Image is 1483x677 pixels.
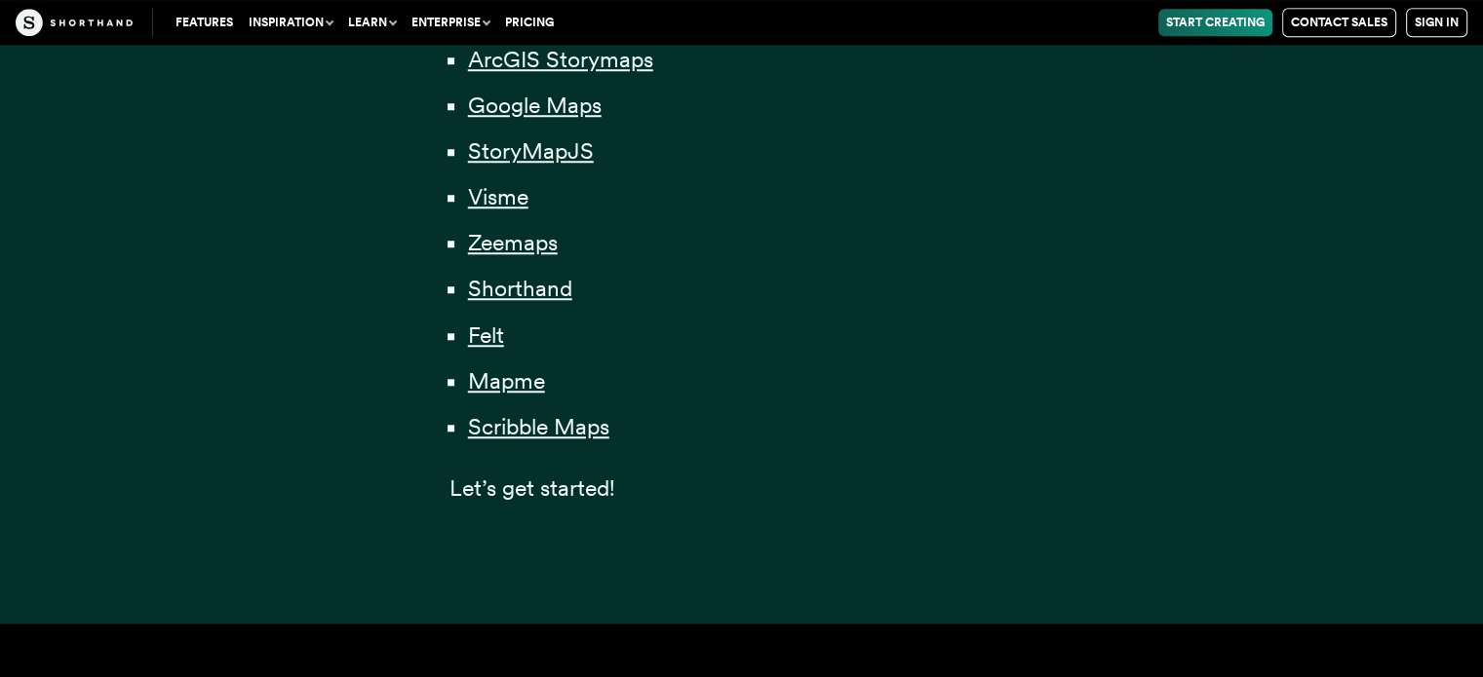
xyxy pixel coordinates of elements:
[1282,8,1396,37] a: Contact Sales
[468,137,594,165] a: StoryMapJS
[168,9,241,36] a: Features
[1406,8,1467,37] a: Sign in
[468,229,558,256] a: Zeemaps
[468,183,528,210] a: Visme
[468,321,504,349] a: Felt
[16,9,133,36] img: The Craft
[468,367,545,395] a: Mapme
[1158,9,1272,36] a: Start Creating
[468,46,653,73] a: ArcGIS Storymaps
[468,92,602,119] a: Google Maps
[241,9,340,36] button: Inspiration
[497,9,562,36] a: Pricing
[449,474,615,502] span: Let’s get started!
[404,9,497,36] button: Enterprise
[468,413,609,440] a: Scribble Maps
[340,9,404,36] button: Learn
[468,275,572,302] a: Shorthand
